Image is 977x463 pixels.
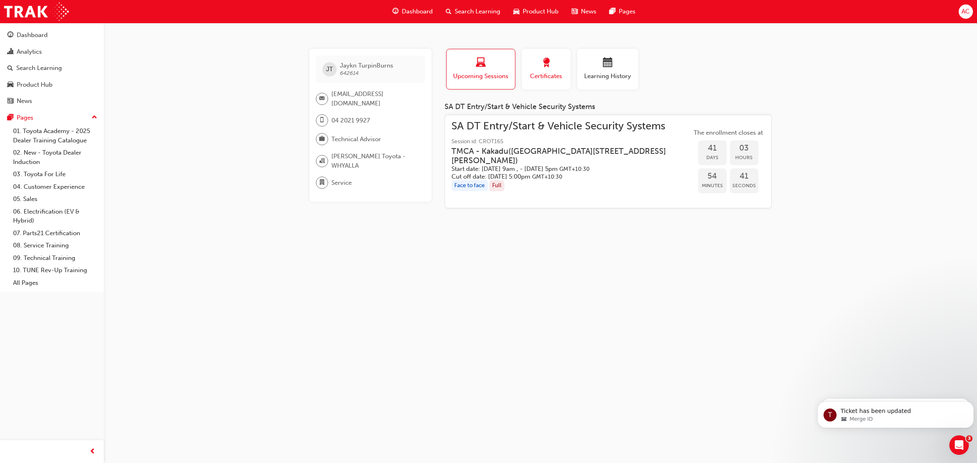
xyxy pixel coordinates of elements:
[92,112,97,123] span: up-icon
[10,227,101,240] a: 07. Parts21 Certification
[10,146,101,168] a: 02. New - Toyota Dealer Induction
[402,7,433,16] span: Dashboard
[949,435,969,455] iframe: Intercom live chat
[603,3,642,20] a: pages-iconPages
[90,447,96,457] span: prev-icon
[445,103,772,111] div: SA DT Entry/Start & Vehicle Security Systems
[730,144,758,153] span: 03
[331,90,418,108] span: [EMAIL_ADDRESS][DOMAIN_NAME]
[581,7,596,16] span: News
[17,80,53,90] div: Product Hub
[603,58,613,69] span: calendar-icon
[730,181,758,190] span: Seconds
[451,137,692,146] span: Session id: CROT165
[453,72,509,81] span: Upcoming Sessions
[3,110,101,125] button: Pages
[319,115,325,126] span: mobile-icon
[326,65,333,74] span: JT
[451,122,692,131] span: SA DT Entry/Start & Vehicle Security Systems
[7,81,13,89] span: car-icon
[730,172,758,181] span: 41
[541,58,551,69] span: award-icon
[10,193,101,205] a: 05. Sales
[331,178,352,188] span: Service
[532,173,562,180] span: Australian Central Daylight Time GMT+10:30
[7,48,13,56] span: chart-icon
[451,173,679,181] h5: Cut off date: [DATE] 5:00pm
[331,116,370,125] span: 04 2021 9927
[331,152,418,170] span: [PERSON_NAME] Toyota - WHYALLA
[4,2,69,21] img: Trak
[7,98,13,105] span: news-icon
[528,72,565,81] span: Certificates
[507,3,565,20] a: car-iconProduct Hub
[814,384,977,441] iframe: Intercom notifications message
[7,32,13,39] span: guage-icon
[10,252,101,264] a: 09. Technical Training
[3,94,101,109] a: News
[583,72,632,81] span: Learning History
[476,58,486,69] span: laptop-icon
[451,146,679,166] h3: TMCA - Kakadu ( [GEOGRAPHIC_DATA][STREET_ADDRESS][PERSON_NAME] )
[3,26,101,110] button: DashboardAnalyticsSearch LearningProduct HubNews
[331,135,381,144] span: Technical Advisor
[451,165,679,173] h5: Start date: [DATE] 9am , - [DATE] 5pm
[959,4,973,19] button: AC
[10,181,101,193] a: 04. Customer Experience
[17,96,32,106] div: News
[10,205,101,227] a: 06. Electrification (EV & Hybrid)
[439,3,507,20] a: search-iconSearch Learning
[522,49,571,90] button: Certificates
[16,63,62,73] div: Search Learning
[513,7,519,17] span: car-icon
[7,114,13,122] span: pages-icon
[3,77,101,92] a: Product Hub
[692,128,765,138] span: The enrollment closes at
[3,44,101,59] a: Analytics
[319,156,325,166] span: organisation-icon
[319,177,325,188] span: department-icon
[340,70,359,76] span: 642614
[609,7,616,17] span: pages-icon
[523,7,559,16] span: Product Hub
[962,7,970,16] span: AC
[10,239,101,252] a: 08. Service Training
[319,134,325,144] span: briefcase-icon
[10,277,101,289] a: All Pages
[10,125,101,146] a: 01. Toyota Academy - 2025 Dealer Training Catalogue
[451,122,765,202] a: SA DT Entry/Start & Vehicle Security SystemsSession id: CROT165TMCA - Kakadu([GEOGRAPHIC_DATA][ST...
[559,166,589,173] span: Australian Central Daylight Time GMT+10:30
[698,144,727,153] span: 41
[698,153,727,162] span: Days
[565,3,603,20] a: news-iconNews
[319,94,325,104] span: email-icon
[17,31,48,40] div: Dashboard
[446,49,515,90] button: Upcoming Sessions
[3,61,101,76] a: Search Learning
[10,264,101,277] a: 10. TUNE Rev-Up Training
[386,3,439,20] a: guage-iconDashboard
[392,7,399,17] span: guage-icon
[3,28,101,43] a: Dashboard
[698,172,727,181] span: 54
[966,435,973,442] span: 3
[455,7,500,16] span: Search Learning
[10,168,101,181] a: 03. Toyota For Life
[619,7,635,16] span: Pages
[577,49,638,90] button: Learning History
[572,7,578,17] span: news-icon
[7,65,13,72] span: search-icon
[730,153,758,162] span: Hours
[446,7,451,17] span: search-icon
[698,181,727,190] span: Minutes
[17,47,42,57] div: Analytics
[489,180,504,191] div: Full
[451,180,488,191] div: Face to face
[17,113,33,122] div: Pages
